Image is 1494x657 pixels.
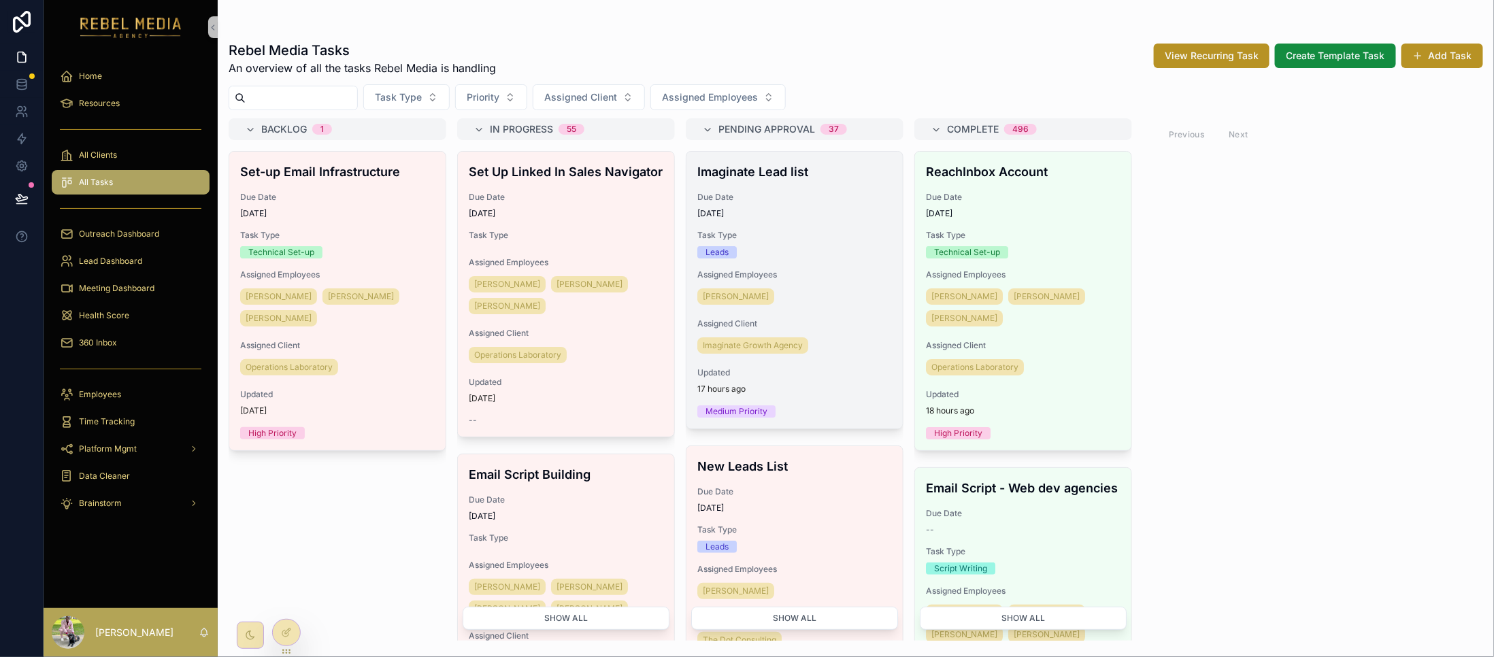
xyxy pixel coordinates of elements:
a: All Tasks [52,170,210,195]
span: Task Type [926,546,1120,557]
span: All Clients [79,150,117,161]
span: Task Type [375,90,422,104]
span: Create Template Task [1286,49,1385,63]
a: Time Tracking [52,409,210,434]
a: ReachInbox AccountDue Date[DATE]Task TypeTechnical Set-upAssigned Employees[PERSON_NAME][PERSON_N... [914,151,1132,451]
span: Pending Approval [718,122,815,136]
span: Due Date [697,192,892,203]
button: Show all [691,607,898,630]
p: [DATE] [240,405,267,416]
span: [PERSON_NAME] [474,279,540,290]
a: Operations Laboratory [240,359,338,375]
span: Due Date [926,508,1120,519]
div: 1 [320,124,324,135]
a: Add Task [1401,44,1483,68]
p: 17 hours ago [697,384,746,394]
a: Outreach Dashboard [52,222,210,246]
span: Platform Mgmt [79,443,137,454]
span: [PERSON_NAME] [931,313,997,324]
span: [PERSON_NAME] [246,313,312,324]
span: Task Type [697,524,892,535]
span: Brainstorm [79,498,122,509]
a: Brainstorm [52,491,210,516]
span: Due Date [697,486,892,497]
a: Meeting Dashboard [52,276,210,301]
p: [PERSON_NAME] [95,626,173,639]
a: Data Cleaner [52,464,210,488]
span: Due Date [240,192,435,203]
a: [PERSON_NAME] [926,288,1003,305]
button: Create Template Task [1275,44,1396,68]
span: [PERSON_NAME] [474,301,540,311]
button: Select Button [533,84,645,110]
div: 37 [829,124,839,135]
span: Assigned Employees [240,269,435,280]
a: [PERSON_NAME] [551,601,628,617]
span: Priority [467,90,499,104]
span: Assigned Employees [662,90,758,104]
div: Script Writing [934,562,987,575]
a: [PERSON_NAME] [469,601,546,617]
p: 18 hours ago [926,405,974,416]
div: scrollable content [44,54,218,533]
span: View Recurring Task [1165,49,1259,63]
a: [PERSON_NAME] [1008,288,1085,305]
div: Leads [705,541,729,553]
span: Task Type [926,230,1120,241]
span: Updated [697,367,892,378]
span: [PERSON_NAME] [703,586,769,596]
div: Medium Priority [705,405,767,418]
a: 360 Inbox [52,331,210,355]
span: [PERSON_NAME] [1014,291,1080,302]
div: 55 [567,124,576,135]
a: Set-up Email InfrastructureDue Date[DATE]Task TypeTechnical Set-upAssigned Employees[PERSON_NAME]... [229,151,446,451]
span: [PERSON_NAME] [557,582,622,592]
span: Task Type [469,230,663,241]
span: Assigned Client [926,340,1120,351]
span: Due Date [926,192,1120,203]
span: In Progress [490,122,553,136]
a: [PERSON_NAME] [469,276,546,292]
h1: Rebel Media Tasks [229,41,496,60]
span: [DATE] [926,208,1120,219]
span: Task Type [697,230,892,241]
p: [DATE] [469,393,495,404]
h4: ReachInbox Account [926,163,1120,181]
a: [PERSON_NAME] [926,605,1003,621]
span: -- [469,415,477,426]
span: Due Date [469,494,663,505]
span: Task Type [240,230,435,241]
span: [PERSON_NAME] [328,291,394,302]
h4: Set Up Linked In Sales Navigator [469,163,663,181]
span: [DATE] [469,208,663,219]
span: Assigned Client [240,340,435,351]
a: [PERSON_NAME] [240,288,317,305]
span: Assigned Employees [926,269,1120,280]
span: Due Date [469,192,663,203]
span: Resources [79,98,120,109]
a: [PERSON_NAME] [469,298,546,314]
span: An overview of all the tasks Rebel Media is handling [229,60,496,76]
img: App logo [80,16,182,38]
h4: New Leads List [697,457,892,475]
span: Data Cleaner [79,471,130,482]
span: Lead Dashboard [79,256,142,267]
span: [PERSON_NAME] [703,291,769,302]
span: [DATE] [697,208,892,219]
a: Imaginate Lead listDue Date[DATE]Task TypeLeadsAssigned Employees[PERSON_NAME]Assigned ClientImag... [686,151,903,429]
span: Imaginate Growth Agency [703,340,803,351]
button: Select Button [363,84,450,110]
a: [PERSON_NAME] [697,288,774,305]
div: 496 [1012,124,1029,135]
span: Assigned Employees [926,586,1120,596]
span: Employees [79,389,121,400]
span: Updated [926,389,1120,400]
span: [DATE] [469,511,663,522]
span: Outreach Dashboard [79,229,159,239]
a: [PERSON_NAME] [322,288,399,305]
button: View Recurring Task [1154,44,1269,68]
a: Health Score [52,303,210,328]
span: Meeting Dashboard [79,283,154,294]
button: Select Button [455,84,527,110]
span: Assigned Employees [697,269,892,280]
